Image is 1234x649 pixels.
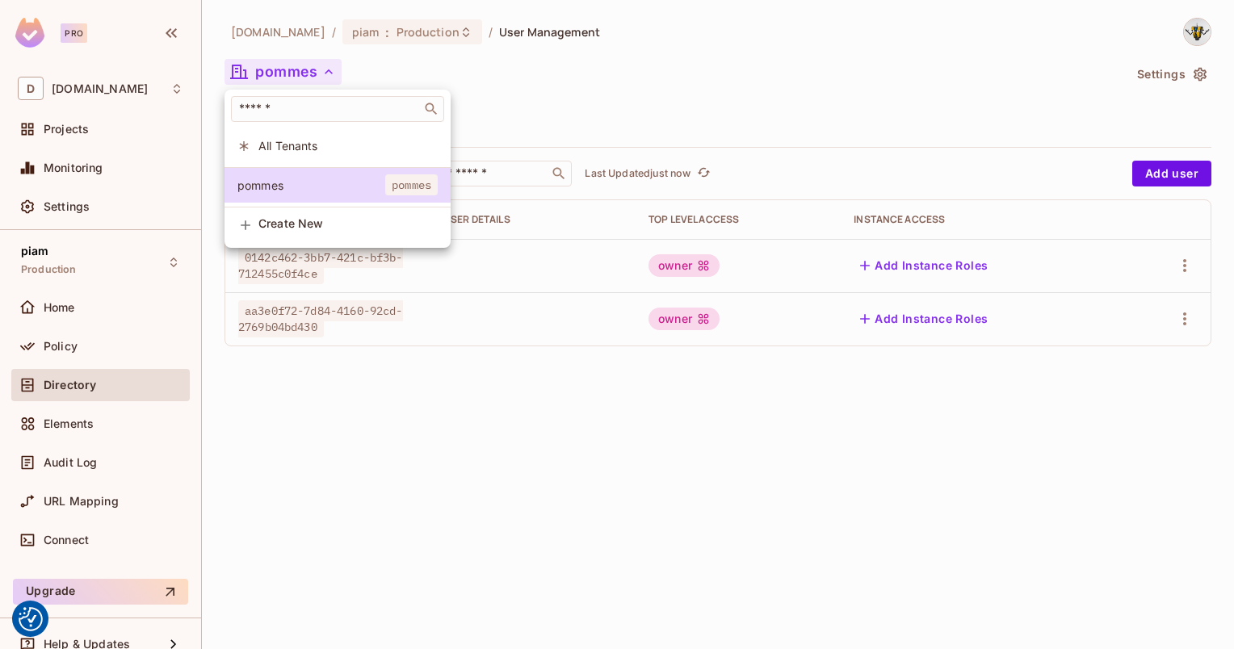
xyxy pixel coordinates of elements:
img: Revisit consent button [19,607,43,631]
span: pommes [237,178,385,193]
div: Show only users with a role in this tenant: pommes [225,168,451,203]
span: All Tenants [258,138,438,153]
span: pommes [385,174,438,195]
button: Consent Preferences [19,607,43,631]
span: Create New [258,217,438,230]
